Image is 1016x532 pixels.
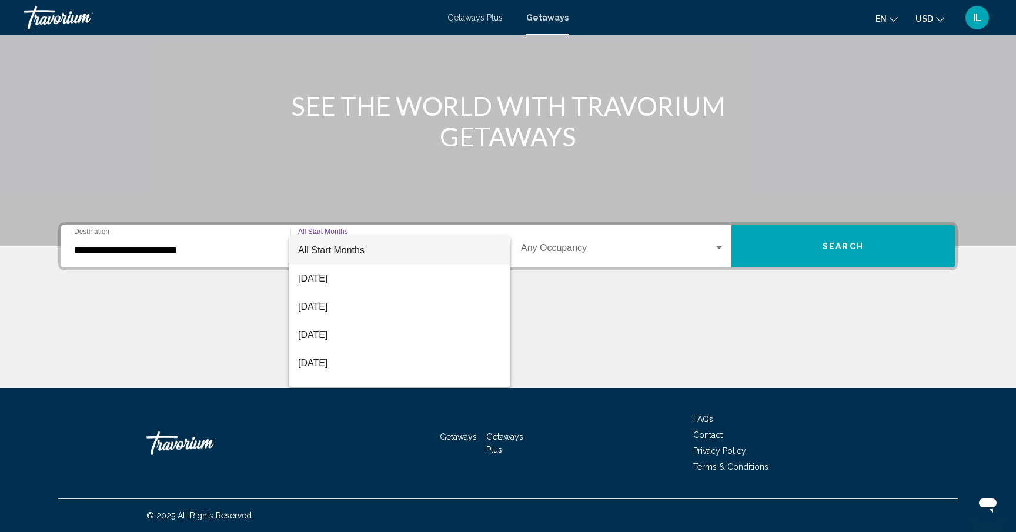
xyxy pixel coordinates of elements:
span: [DATE] [298,321,501,349]
span: [DATE] [298,349,501,377]
span: [DATE] [298,293,501,321]
span: All Start Months [298,245,365,255]
span: [DATE] [298,265,501,293]
span: [DATE] [298,377,501,406]
iframe: Button to launch messaging window [969,485,1007,523]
